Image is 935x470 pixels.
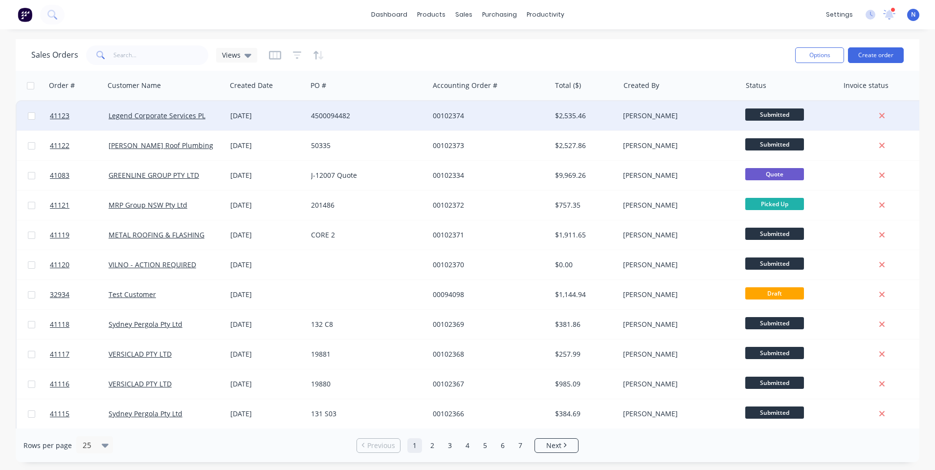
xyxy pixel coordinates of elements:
div: 00102372 [433,200,541,210]
a: Page 1 is your current page [407,438,422,453]
div: [PERSON_NAME] [623,290,732,299]
div: [DATE] [230,260,303,270]
span: Rows per page [23,441,72,450]
a: Page 3 [443,438,457,453]
div: $1,144.94 [555,290,612,299]
div: settings [821,7,858,22]
div: [PERSON_NAME] [623,200,732,210]
a: Sydney Pergola Pty Ltd [109,320,182,329]
div: [DATE] [230,379,303,389]
div: $2,535.46 [555,111,612,121]
div: $381.86 [555,320,612,329]
span: Submitted [745,228,804,240]
div: products [412,7,450,22]
a: Page 2 [425,438,440,453]
div: $757.35 [555,200,612,210]
a: 41115 [50,399,109,428]
div: [DATE] [230,230,303,240]
a: [PERSON_NAME] Roof Plumbing [109,141,213,150]
a: 41083 [50,161,109,190]
div: [PERSON_NAME] [623,111,732,121]
h1: Sales Orders [31,50,78,60]
span: Submitted [745,377,804,389]
span: 41083 [50,171,69,180]
div: $9,969.26 [555,171,612,180]
a: Page 6 [495,438,510,453]
div: [DATE] [230,141,303,150]
div: $384.69 [555,409,612,419]
div: [PERSON_NAME] [623,409,732,419]
a: Page 4 [460,438,475,453]
span: Next [546,441,561,450]
a: Legend Corporate Services PL [109,111,205,120]
div: [PERSON_NAME] [623,260,732,270]
div: 00102371 [433,230,541,240]
button: Create order [848,47,904,63]
div: 00102373 [433,141,541,150]
span: Previous [367,441,395,450]
div: productivity [522,7,569,22]
a: VERSICLAD PTY LTD [109,379,172,388]
span: 41118 [50,320,69,329]
div: $257.99 [555,349,612,359]
div: [DATE] [230,111,303,121]
div: [DATE] [230,200,303,210]
span: Quote [745,168,804,180]
div: 00102367 [433,379,541,389]
span: Submitted [745,108,804,121]
div: 00102366 [433,409,541,419]
span: Submitted [745,317,804,329]
a: 41117 [50,340,109,369]
span: Submitted [745,347,804,359]
div: 00102334 [433,171,541,180]
a: METAL ROOFING & FLASHING [109,230,204,239]
div: [DATE] [230,409,303,419]
span: 41120 [50,260,69,270]
a: VERSICLAD PTY LTD [109,349,172,359]
div: Total ($) [555,81,581,90]
div: PO # [311,81,326,90]
div: CORE 2 [311,230,420,240]
div: [DATE] [230,320,303,329]
span: 41115 [50,409,69,419]
div: Created By [623,81,659,90]
div: 19881 [311,349,420,359]
div: [PERSON_NAME] [623,171,732,180]
a: MRP Group NSW Pty Ltd [109,200,187,210]
a: GREENLINE GROUP PTY LTD [109,171,199,180]
div: 201486 [311,200,420,210]
a: 32934 [50,280,109,309]
a: Page 5 [478,438,492,453]
div: [DATE] [230,349,303,359]
div: [DATE] [230,290,303,299]
div: 4500094482 [311,111,420,121]
div: J-12007 Quote [311,171,420,180]
a: 41116 [50,369,109,399]
a: 41122 [50,131,109,160]
div: Status [746,81,766,90]
span: Draft [745,287,804,299]
div: Accounting Order # [433,81,497,90]
span: 32934 [50,290,69,299]
span: Submitted [745,138,804,150]
div: 19880 [311,379,420,389]
div: Customer Name [108,81,161,90]
div: $1,911.65 [555,230,612,240]
span: Submitted [745,257,804,270]
div: 00102368 [433,349,541,359]
a: Page 7 [513,438,528,453]
div: 50335 [311,141,420,150]
button: Options [795,47,844,63]
div: [PERSON_NAME] [623,141,732,150]
div: purchasing [477,7,522,22]
a: 41119 [50,220,109,250]
div: $2,527.86 [555,141,612,150]
div: [PERSON_NAME] [623,349,732,359]
a: Sydney Pergola Pty Ltd [109,409,182,418]
span: 41119 [50,230,69,240]
div: 00102369 [433,320,541,329]
span: Picked Up [745,198,804,210]
div: 132 C8 [311,320,420,329]
a: 41118 [50,310,109,339]
div: 131 S03 [311,409,420,419]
